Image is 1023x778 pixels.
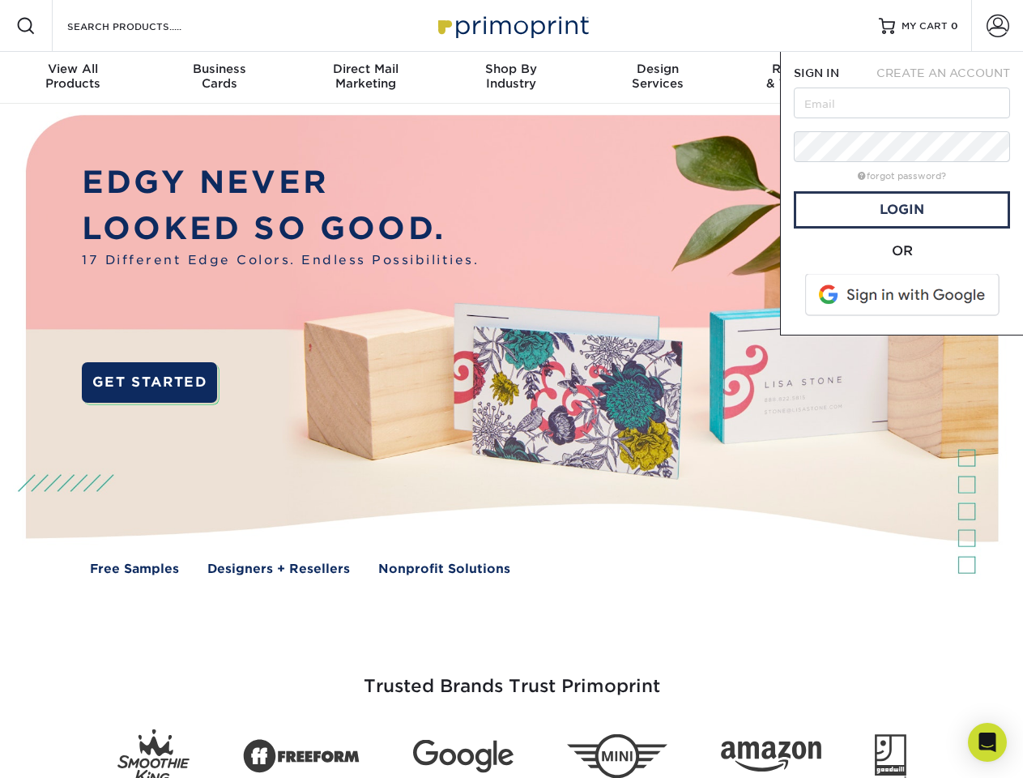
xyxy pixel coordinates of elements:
span: 17 Different Edge Colors. Endless Possibilities. [82,251,479,270]
a: GET STARTED [82,362,217,403]
span: 0 [951,20,958,32]
a: Direct MailMarketing [292,52,438,104]
a: Free Samples [90,560,179,579]
p: EDGY NEVER [82,160,479,206]
a: BusinessCards [146,52,292,104]
input: SEARCH PRODUCTS..... [66,16,224,36]
a: Nonprofit Solutions [378,560,510,579]
span: SIGN IN [794,66,839,79]
span: Direct Mail [292,62,438,76]
p: LOOKED SO GOOD. [82,206,479,252]
div: Open Intercom Messenger [968,723,1007,762]
div: Marketing [292,62,438,91]
div: Industry [438,62,584,91]
iframe: Google Customer Reviews [4,729,138,772]
a: forgot password? [858,171,946,182]
a: DesignServices [585,52,731,104]
div: OR [794,242,1010,261]
span: MY CART [902,19,948,33]
a: Shop ByIndustry [438,52,584,104]
a: Designers + Resellers [207,560,350,579]
input: Email [794,88,1010,118]
div: & Templates [731,62,876,91]
span: Resources [731,62,876,76]
span: CREATE AN ACCOUNT [876,66,1010,79]
img: Google [413,740,514,773]
span: Business [146,62,292,76]
img: Goodwill [875,734,906,778]
div: Services [585,62,731,91]
span: Design [585,62,731,76]
span: Shop By [438,62,584,76]
img: Amazon [721,742,821,772]
img: Primoprint [431,8,593,43]
div: Cards [146,62,292,91]
h3: Trusted Brands Trust Primoprint [38,637,986,716]
a: Resources& Templates [731,52,876,104]
a: Login [794,191,1010,229]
